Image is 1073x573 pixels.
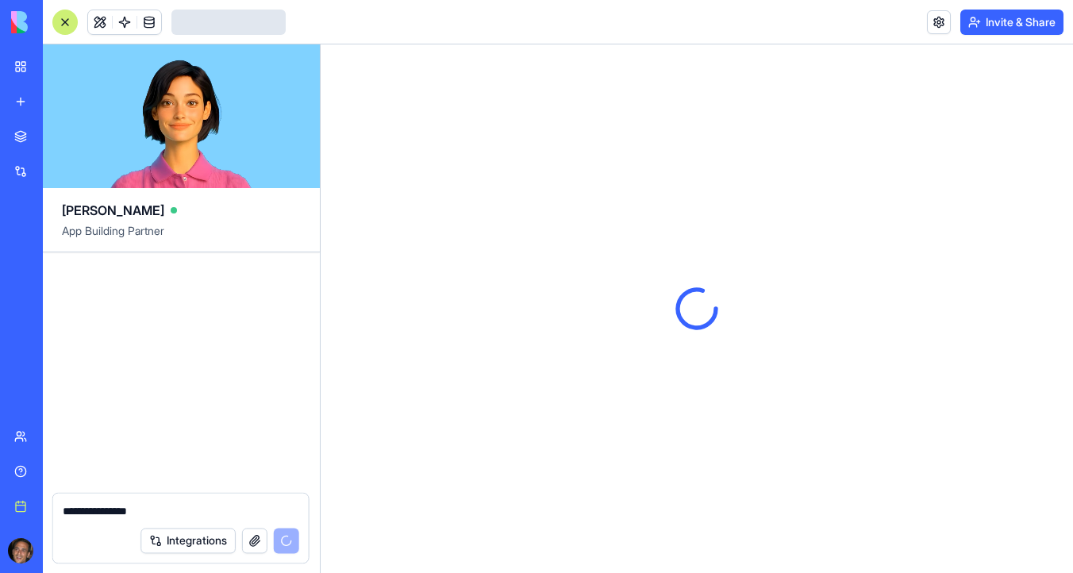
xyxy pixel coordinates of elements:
span: [PERSON_NAME] [62,201,164,220]
button: Invite & Share [960,10,1063,35]
img: logo [11,11,110,33]
span: App Building Partner [62,223,301,252]
button: Integrations [140,528,236,553]
img: ACg8ocKwlY-G7EnJG7p3bnYwdp_RyFFHyn9MlwQjYsG_56ZlydI1TXjL_Q=s96-c [8,538,33,563]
